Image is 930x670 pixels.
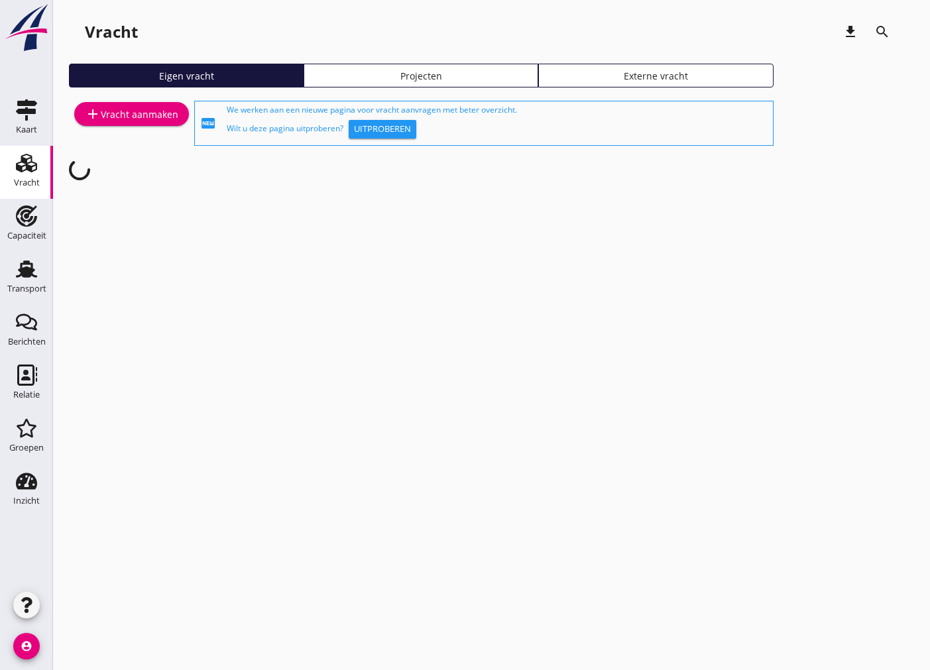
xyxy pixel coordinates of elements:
div: Vracht aanmaken [85,106,178,122]
div: Groepen [9,443,44,452]
div: Projecten [310,69,532,83]
img: logo-small.a267ee39.svg [3,3,50,52]
i: add [85,106,101,122]
div: Capaciteit [7,231,46,240]
div: Externe vracht [544,69,767,83]
i: account_circle [13,633,40,659]
div: Uitproberen [354,123,411,136]
div: Eigen vracht [75,69,298,83]
button: Uitproberen [349,120,416,139]
a: Externe vracht [538,64,773,87]
i: download [843,24,858,40]
div: Transport [7,284,46,293]
a: Vracht aanmaken [74,102,189,126]
i: fiber_new [200,115,216,131]
div: Kaart [16,125,37,134]
a: Eigen vracht [69,64,304,87]
div: Vracht [85,21,138,42]
div: Vracht [14,178,40,187]
div: We werken aan een nieuwe pagina voor vracht aanvragen met beter overzicht. Wilt u deze pagina uit... [227,104,768,142]
div: Inzicht [13,496,40,505]
a: Projecten [304,64,538,87]
div: Berichten [8,337,46,346]
div: Relatie [13,390,40,399]
i: search [874,24,890,40]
